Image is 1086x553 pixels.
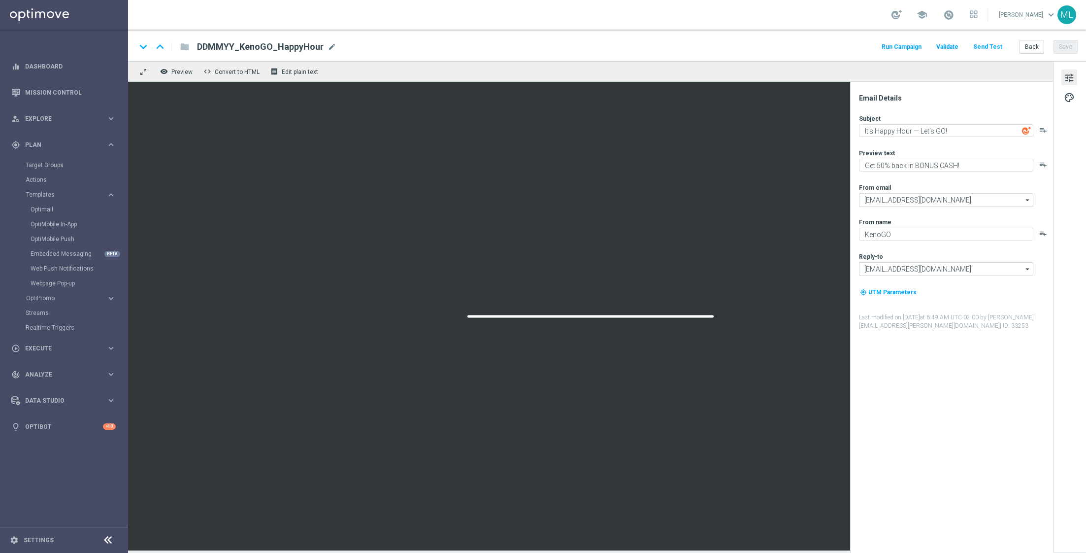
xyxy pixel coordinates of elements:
i: play_circle_outline [11,344,20,353]
span: mode_edit [328,42,336,51]
a: Realtime Triggers [26,324,102,332]
div: Data Studio keyboard_arrow_right [11,397,116,405]
div: Plan [11,140,106,149]
div: Execute [11,344,106,353]
button: tune [1061,69,1077,85]
a: Web Push Notifications [31,265,102,273]
div: Webpage Pop-up [31,276,127,291]
i: keyboard_arrow_up [153,39,167,54]
div: BETA [104,251,120,257]
div: +10 [103,423,116,430]
a: Settings [24,537,54,543]
label: Subject [859,115,881,123]
div: OptiMobile Push [31,232,127,246]
i: keyboard_arrow_down [136,39,151,54]
button: gps_fixed Plan keyboard_arrow_right [11,141,116,149]
i: arrow_drop_down [1023,263,1033,276]
i: playlist_add [1039,230,1047,238]
button: palette [1061,89,1077,105]
a: OptiMobile In-App [31,220,102,228]
i: receipt [270,68,278,75]
i: gps_fixed [11,140,20,149]
div: Optibot [11,414,116,440]
i: equalizer [11,62,20,71]
a: [PERSON_NAME]keyboard_arrow_down [998,7,1057,22]
i: keyboard_arrow_right [106,396,116,405]
a: Target Groups [26,161,102,169]
label: From email [859,184,891,192]
div: Templates [26,192,106,198]
div: play_circle_outline Execute keyboard_arrow_right [11,345,116,352]
i: keyboard_arrow_right [106,190,116,200]
button: Send Test [972,40,1004,54]
div: Mission Control [11,79,116,105]
i: track_changes [11,370,20,379]
a: Webpage Pop-up [31,279,102,287]
i: person_search [11,114,20,123]
span: UTM Parameters [868,289,917,296]
span: Edit plain text [282,69,318,75]
i: my_location [860,289,867,296]
span: Convert to HTML [215,69,260,75]
span: Preview [171,69,193,75]
span: tune [1064,71,1075,84]
button: receipt Edit plain text [268,65,323,78]
button: Save [1053,40,1078,54]
label: From name [859,218,891,226]
button: remove_red_eye Preview [158,65,197,78]
div: Web Push Notifications [31,261,127,276]
label: Reply-to [859,253,883,261]
i: lightbulb [11,422,20,431]
button: person_search Explore keyboard_arrow_right [11,115,116,123]
a: Streams [26,309,102,317]
span: Execute [25,346,106,351]
i: arrow_drop_down [1023,194,1033,207]
div: OptiPromo [26,291,127,306]
span: DDMMYY_KenoGO_HappyHour [197,41,324,53]
span: Validate [936,43,958,50]
button: Back [1020,40,1044,54]
span: school [917,9,927,20]
button: Templates keyboard_arrow_right [26,191,116,199]
label: Preview text [859,149,895,157]
button: my_location UTM Parameters [859,287,918,298]
span: Analyze [25,372,106,378]
button: code Convert to HTML [201,65,264,78]
a: Mission Control [25,79,116,105]
div: OptiPromo [26,295,106,301]
div: Email Details [859,94,1052,103]
div: Embedded Messaging [31,246,127,261]
a: Actions [26,176,102,184]
button: equalizer Dashboard [11,63,116,70]
i: remove_red_eye [160,68,168,75]
i: keyboard_arrow_right [106,344,116,353]
div: Streams [26,306,127,320]
div: Analyze [11,370,106,379]
a: OptiMobile Push [31,235,102,243]
i: keyboard_arrow_right [106,114,116,123]
div: Explore [11,114,106,123]
i: playlist_add [1039,126,1047,134]
span: Plan [25,142,106,148]
span: keyboard_arrow_down [1046,9,1056,20]
button: playlist_add [1039,161,1047,169]
div: Mission Control [11,89,116,97]
div: track_changes Analyze keyboard_arrow_right [11,371,116,379]
div: Actions [26,173,127,187]
a: Dashboard [25,53,116,79]
i: keyboard_arrow_right [106,294,116,303]
a: Embedded Messaging [31,250,102,258]
label: Last modified on [DATE] at 6:49 AM UTC-02:00 by [PERSON_NAME][EMAIL_ADDRESS][PERSON_NAME][DOMAIN_... [859,313,1052,330]
i: keyboard_arrow_right [106,370,116,379]
span: Data Studio [25,398,106,404]
div: Dashboard [11,53,116,79]
button: OptiPromo keyboard_arrow_right [26,294,116,302]
div: ML [1057,5,1076,24]
span: palette [1064,91,1075,104]
a: Optibot [25,414,103,440]
span: Templates [26,192,97,198]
